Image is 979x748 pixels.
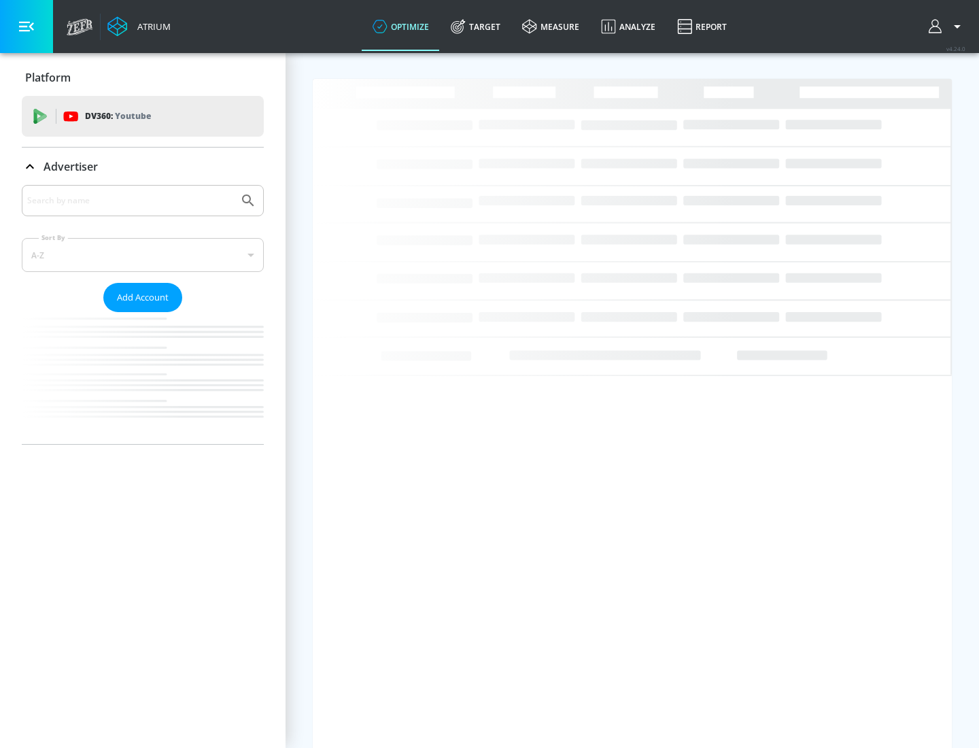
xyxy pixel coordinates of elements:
[22,185,264,444] div: Advertiser
[22,312,264,444] nav: list of Advertiser
[117,290,169,305] span: Add Account
[107,16,171,37] a: Atrium
[440,2,511,51] a: Target
[22,96,264,137] div: DV360: Youtube
[115,109,151,123] p: Youtube
[85,109,151,124] p: DV360:
[22,148,264,186] div: Advertiser
[590,2,666,51] a: Analyze
[22,58,264,97] div: Platform
[132,20,171,33] div: Atrium
[666,2,738,51] a: Report
[27,192,233,209] input: Search by name
[362,2,440,51] a: optimize
[103,283,182,312] button: Add Account
[22,238,264,272] div: A-Z
[39,233,68,242] label: Sort By
[25,70,71,85] p: Platform
[44,159,98,174] p: Advertiser
[511,2,590,51] a: measure
[946,45,965,52] span: v 4.24.0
